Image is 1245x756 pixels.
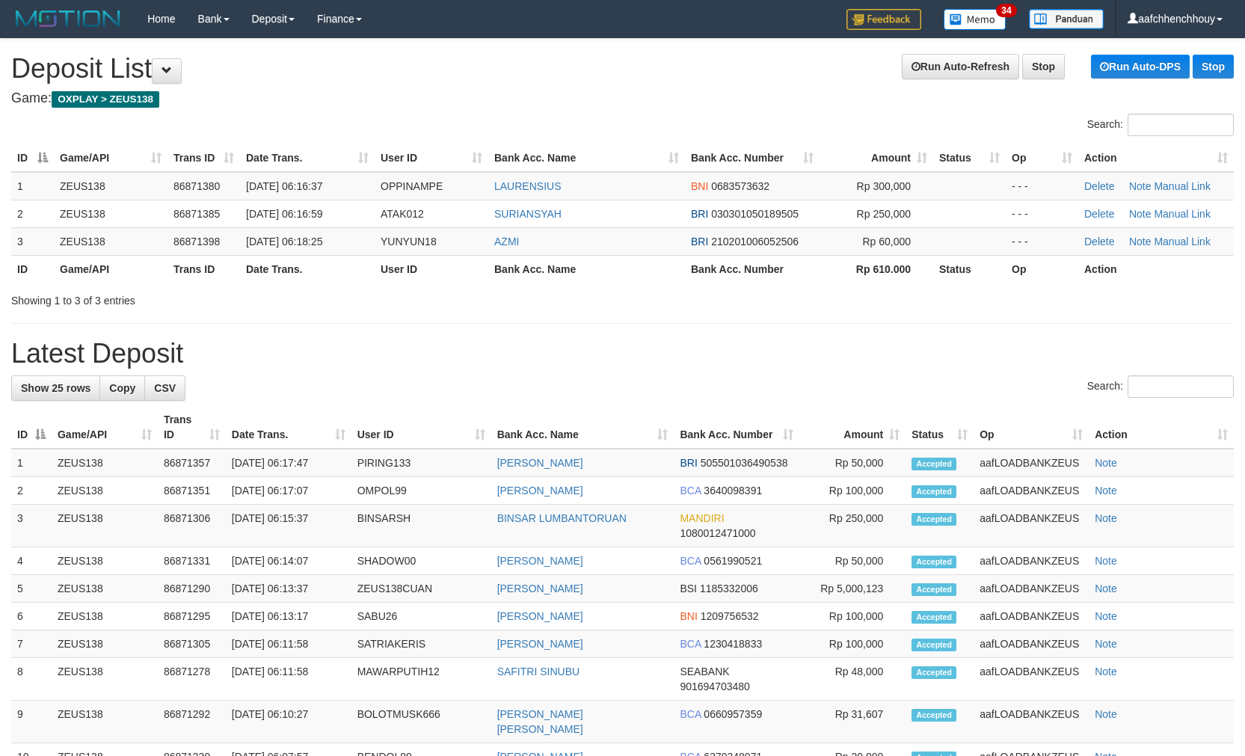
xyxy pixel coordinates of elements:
a: Note [1095,485,1117,497]
span: Copy 901694703480 to clipboard [680,680,749,692]
span: Copy 3640098391 to clipboard [704,485,762,497]
a: Manual Link [1154,180,1211,192]
a: Note [1095,555,1117,567]
td: ZEUS138 [52,658,158,701]
span: Show 25 rows [21,382,90,394]
span: Copy 0660957359 to clipboard [704,708,762,720]
th: Op: activate to sort column ascending [1006,144,1078,172]
span: BSI [680,583,697,594]
a: Copy [99,375,145,401]
th: Game/API: activate to sort column ascending [52,406,158,449]
a: Note [1129,180,1152,192]
td: [DATE] 06:11:58 [226,630,351,658]
img: Feedback.jpg [846,9,921,30]
th: Action: activate to sort column ascending [1078,144,1234,172]
td: aafLOADBANKZEUS [974,603,1089,630]
th: Date Trans.: activate to sort column ascending [240,144,375,172]
span: BRI [691,208,708,220]
td: 4 [11,547,52,575]
span: Copy 0683573632 to clipboard [711,180,769,192]
th: Op [1006,255,1078,283]
a: Run Auto-DPS [1091,55,1190,79]
td: aafLOADBANKZEUS [974,575,1089,603]
a: Manual Link [1154,208,1211,220]
td: Rp 100,000 [799,630,906,658]
span: CSV [154,382,176,394]
span: Copy 1185332006 to clipboard [700,583,758,594]
a: SAFITRI SINUBU [497,666,580,677]
td: [DATE] 06:10:27 [226,701,351,743]
a: Note [1095,666,1117,677]
td: 86871305 [158,630,226,658]
a: [PERSON_NAME] [497,555,583,567]
td: Rp 5,000,123 [799,575,906,603]
td: aafLOADBANKZEUS [974,449,1089,477]
span: Copy 505501036490538 to clipboard [701,457,788,469]
span: [DATE] 06:16:37 [246,180,322,192]
th: ID: activate to sort column descending [11,406,52,449]
td: 5 [11,575,52,603]
td: ZEUS138 [54,172,167,200]
th: Bank Acc. Number: activate to sort column ascending [674,406,799,449]
span: Accepted [912,583,956,596]
a: [PERSON_NAME] [497,457,583,469]
span: Rp 250,000 [857,208,911,220]
a: AZMI [494,236,519,248]
span: 86871385 [173,208,220,220]
a: Delete [1084,208,1114,220]
td: Rp 50,000 [799,449,906,477]
td: [DATE] 06:14:07 [226,547,351,575]
td: Rp 250,000 [799,505,906,547]
a: [PERSON_NAME] [497,485,583,497]
td: 86871295 [158,603,226,630]
th: Date Trans.: activate to sort column ascending [226,406,351,449]
span: Accepted [912,485,956,498]
th: Bank Acc. Number: activate to sort column ascending [685,144,820,172]
a: [PERSON_NAME] [497,610,583,622]
td: SATRIAKERIS [351,630,491,658]
td: aafLOADBANKZEUS [974,547,1089,575]
span: 86871380 [173,180,220,192]
span: ATAK012 [381,208,424,220]
a: Note [1095,512,1117,524]
a: Note [1095,457,1117,469]
span: Accepted [912,458,956,470]
th: Amount: activate to sort column ascending [799,406,906,449]
span: Accepted [912,611,956,624]
td: Rp 100,000 [799,603,906,630]
td: Rp 100,000 [799,477,906,505]
th: User ID [375,255,488,283]
span: 34 [996,4,1016,17]
td: 86871292 [158,701,226,743]
span: Accepted [912,709,956,722]
a: Delete [1084,180,1114,192]
td: [DATE] 06:17:47 [226,449,351,477]
label: Search: [1087,375,1234,398]
a: Note [1095,583,1117,594]
td: OMPOL99 [351,477,491,505]
td: BINSARSH [351,505,491,547]
div: Showing 1 to 3 of 3 entries [11,287,508,308]
td: 2 [11,477,52,505]
th: Action [1078,255,1234,283]
td: - - - [1006,172,1078,200]
td: 7 [11,630,52,658]
th: Amount: activate to sort column ascending [820,144,933,172]
a: Show 25 rows [11,375,100,401]
input: Search: [1128,114,1234,136]
td: 86871306 [158,505,226,547]
a: Note [1129,236,1152,248]
td: BOLOTMUSK666 [351,701,491,743]
h1: Deposit List [11,54,1234,84]
td: aafLOADBANKZEUS [974,658,1089,701]
th: Action: activate to sort column ascending [1089,406,1234,449]
th: Bank Acc. Number [685,255,820,283]
span: Accepted [912,556,956,568]
a: Delete [1084,236,1114,248]
a: Stop [1193,55,1234,79]
span: BRI [680,457,697,469]
td: - - - [1006,227,1078,255]
td: Rp 48,000 [799,658,906,701]
th: ID [11,255,54,283]
a: Stop [1022,54,1065,79]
